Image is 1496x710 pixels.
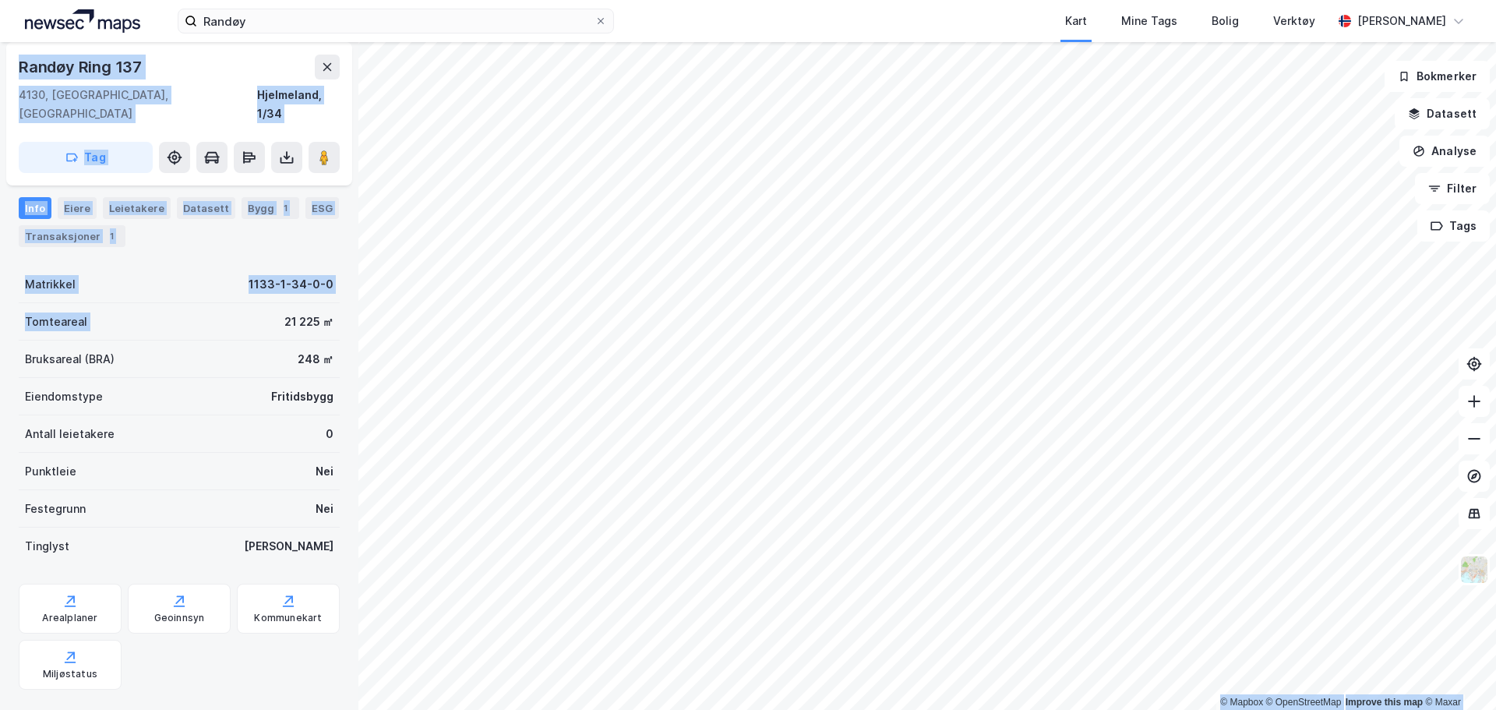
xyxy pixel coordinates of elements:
[316,462,333,481] div: Nei
[19,142,153,173] button: Tag
[1417,210,1490,242] button: Tags
[58,197,97,219] div: Eiere
[1418,635,1496,710] iframe: Chat Widget
[1346,697,1423,708] a: Improve this map
[25,462,76,481] div: Punktleie
[25,350,115,369] div: Bruksareal (BRA)
[257,86,340,123] div: Hjelmeland, 1/34
[316,500,333,518] div: Nei
[25,500,86,518] div: Festegrunn
[197,9,595,33] input: Søk på adresse, matrikkel, gårdeiere, leietakere eller personer
[25,425,115,443] div: Antall leietakere
[19,86,257,123] div: 4130, [GEOGRAPHIC_DATA], [GEOGRAPHIC_DATA]
[1212,12,1239,30] div: Bolig
[104,228,119,244] div: 1
[19,55,145,79] div: Randøy Ring 137
[1266,697,1342,708] a: OpenStreetMap
[305,197,339,219] div: ESG
[25,275,76,294] div: Matrikkel
[19,225,125,247] div: Transaksjoner
[277,200,293,216] div: 1
[42,612,97,624] div: Arealplaner
[1399,136,1490,167] button: Analyse
[284,313,333,331] div: 21 225 ㎡
[103,197,171,219] div: Leietakere
[298,350,333,369] div: 248 ㎡
[1418,635,1496,710] div: Kontrollprogram for chat
[25,313,87,331] div: Tomteareal
[177,197,235,219] div: Datasett
[154,612,205,624] div: Geoinnsyn
[25,387,103,406] div: Eiendomstype
[43,668,97,680] div: Miljøstatus
[1395,98,1490,129] button: Datasett
[1121,12,1177,30] div: Mine Tags
[242,197,299,219] div: Bygg
[244,537,333,556] div: [PERSON_NAME]
[25,537,69,556] div: Tinglyst
[1220,697,1263,708] a: Mapbox
[25,9,140,33] img: logo.a4113a55bc3d86da70a041830d287a7e.svg
[1357,12,1446,30] div: [PERSON_NAME]
[1385,61,1490,92] button: Bokmerker
[1459,555,1489,585] img: Z
[254,612,322,624] div: Kommunekart
[326,425,333,443] div: 0
[1273,12,1315,30] div: Verktøy
[271,387,333,406] div: Fritidsbygg
[1065,12,1087,30] div: Kart
[19,197,51,219] div: Info
[1415,173,1490,204] button: Filter
[249,275,333,294] div: 1133-1-34-0-0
